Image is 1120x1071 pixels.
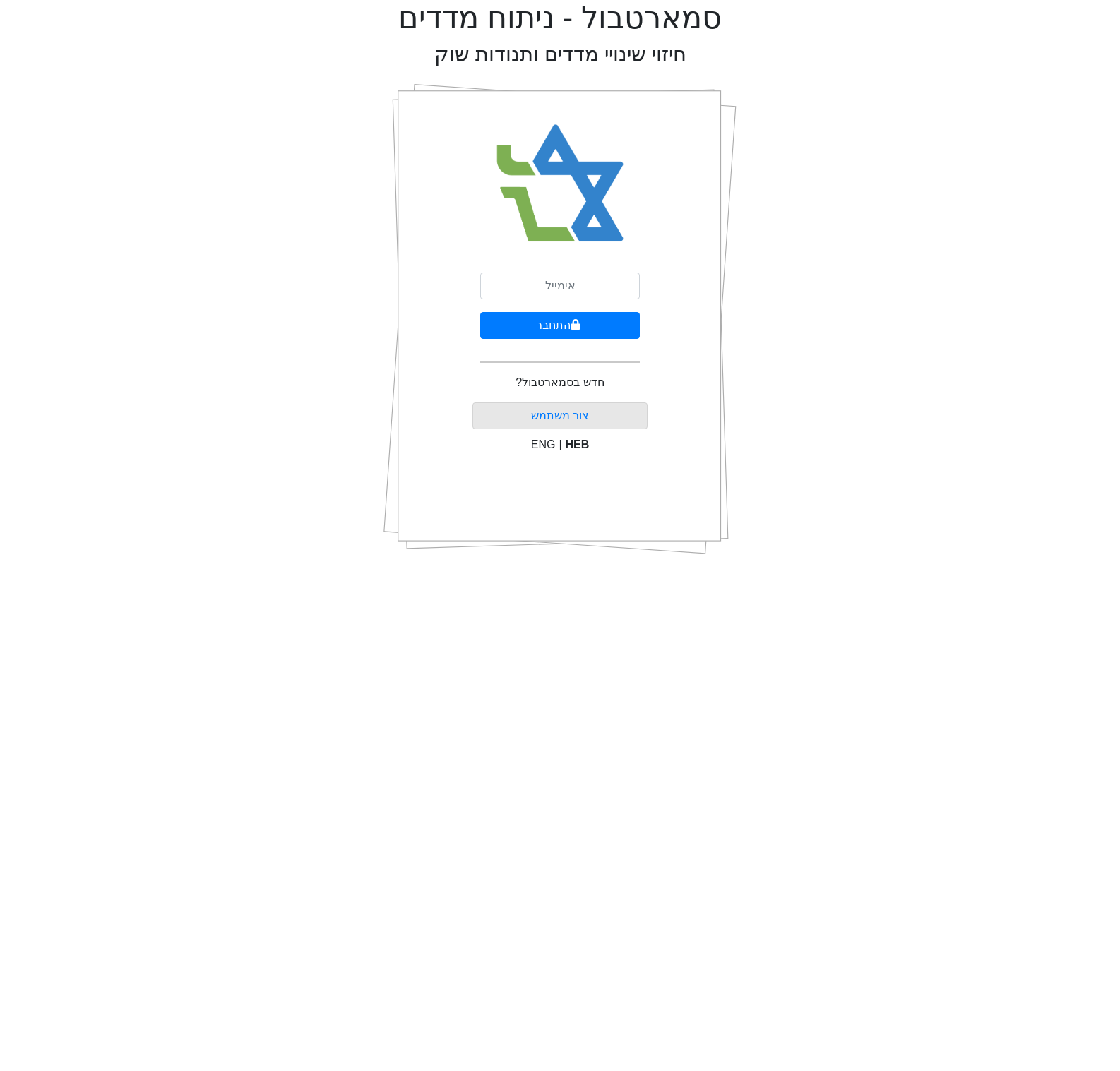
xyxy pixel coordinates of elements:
[566,438,590,450] span: HEB
[472,402,648,429] button: צור משתמש
[480,273,640,299] input: אימייל
[434,42,686,67] h2: חיזוי שינויי מדדים ותנודות שוק
[531,438,556,450] span: ENG
[531,409,589,421] a: צור משתמש
[559,438,561,450] span: |
[516,374,604,391] p: חדש בסמארטבול?
[484,106,637,261] img: Smart Bull
[480,312,640,339] button: התחבר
